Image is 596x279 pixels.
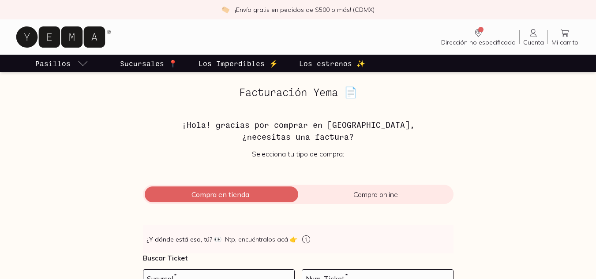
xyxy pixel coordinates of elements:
[297,55,367,72] a: Los estrenos ✨
[221,6,229,14] img: check
[143,190,298,199] span: Compra en tienda
[120,58,177,69] p: Sucursales 📍
[197,55,280,72] a: Los Imperdibles ⚡️
[441,38,516,46] span: Dirección no especificada
[520,28,547,46] a: Cuenta
[143,149,454,158] p: Selecciona tu tipo de compra:
[34,55,90,72] a: pasillo-todos-link
[551,38,578,46] span: Mi carrito
[235,5,375,14] p: ¡Envío gratis en pedidos de $500 o más! (CDMX)
[299,58,365,69] p: Los estrenos ✨
[143,253,454,262] p: Buscar Ticket
[199,58,278,69] p: Los Imperdibles ⚡️
[118,55,179,72] a: Sucursales 📍
[225,235,297,244] span: Ntp, encuéntralos acá 👉
[438,28,519,46] a: Dirección no especificada
[548,28,582,46] a: Mi carrito
[214,235,221,244] span: 👀
[523,38,544,46] span: Cuenta
[143,119,454,142] h3: ¡Hola! gracias por comprar en [GEOGRAPHIC_DATA], ¿necesitas una factura?
[298,190,454,199] span: Compra online
[35,58,71,69] p: Pasillos
[143,86,454,98] h2: Facturación Yema 📄
[146,235,221,244] strong: ¿Y dónde está eso, tú?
